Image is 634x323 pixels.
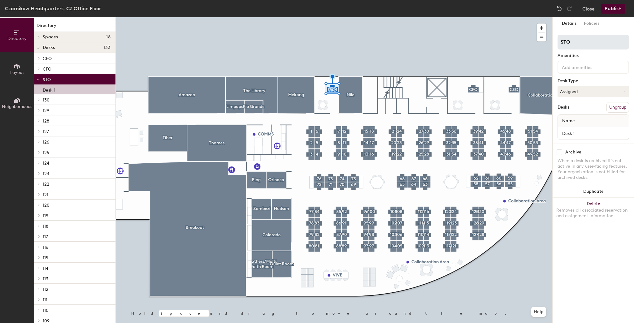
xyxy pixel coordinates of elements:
[106,35,111,40] span: 18
[10,70,24,75] span: Layout
[43,224,48,229] span: 118
[558,105,569,110] div: Desks
[601,4,625,14] button: Publish
[43,308,49,313] span: 110
[43,192,48,197] span: 121
[606,102,629,113] button: Ungroup
[559,129,627,138] input: Unnamed desk
[561,63,616,71] input: Add amenities
[43,118,49,124] span: 128
[553,185,634,198] button: Duplicate
[5,5,101,12] div: Czarnikow Headquarters, CZ Office Floor
[43,45,55,50] span: Desks
[43,182,49,187] span: 122
[43,67,51,72] span: CFO
[43,287,48,292] span: 112
[43,77,51,82] span: STO
[556,208,630,219] div: Removes all associated reservation and assignment information
[582,4,595,14] button: Close
[556,6,562,12] img: Undo
[43,56,52,61] span: CEO
[104,45,111,50] span: 133
[558,158,629,180] div: When a desk is archived it's not active in any user-facing features. Your organization is not bil...
[43,129,49,134] span: 127
[43,140,49,145] span: 126
[43,97,50,103] span: 130
[43,255,48,261] span: 115
[43,150,49,155] span: 125
[531,307,546,317] button: Help
[43,108,49,113] span: 129
[43,213,48,218] span: 119
[558,53,629,58] div: Amenities
[34,22,115,32] h1: Directory
[566,6,572,12] img: Redo
[43,297,47,303] span: 111
[558,79,629,84] div: Desk Type
[7,36,27,41] span: Directory
[43,161,49,166] span: 124
[565,150,581,155] div: Archive
[43,234,48,239] span: 117
[2,104,32,109] span: Neighborhoods
[43,86,55,93] p: Desk 1
[43,266,48,271] span: 114
[553,198,634,225] button: DeleteRemoves all associated reservation and assignment information
[580,17,603,30] button: Policies
[43,35,58,40] span: Spaces
[558,17,580,30] button: Details
[43,171,49,176] span: 123
[558,86,629,97] button: Assigned
[43,203,50,208] span: 120
[559,115,578,127] span: Name
[43,276,48,282] span: 113
[43,245,48,250] span: 116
